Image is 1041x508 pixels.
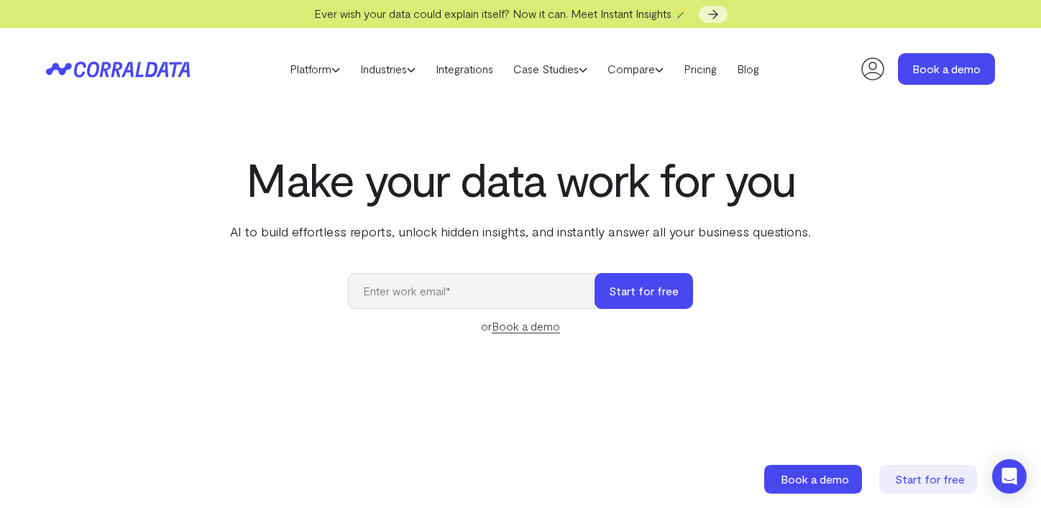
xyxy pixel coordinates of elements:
span: Book a demo [781,472,849,486]
a: Case Studies [503,58,597,80]
a: Blog [727,58,769,80]
div: Open Intercom Messenger [992,459,1027,494]
a: Industries [350,58,426,80]
span: Ever wish your data could explain itself? Now it can. Meet Instant Insights 🪄 [314,6,689,20]
a: Book a demo [764,465,865,494]
a: Platform [280,58,350,80]
button: Start for free [595,273,693,309]
a: Start for free [879,465,980,494]
div: or [348,318,693,335]
a: Book a demo [898,53,995,85]
a: Book a demo [492,319,560,333]
p: AI to build effortless reports, unlock hidden insights, and instantly answer all your business qu... [227,222,814,241]
span: Start for free [895,472,965,486]
h1: Make your data work for you [227,153,814,205]
a: Pricing [674,58,727,80]
a: Integrations [426,58,503,80]
input: Enter work email* [348,273,609,309]
a: Compare [597,58,674,80]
